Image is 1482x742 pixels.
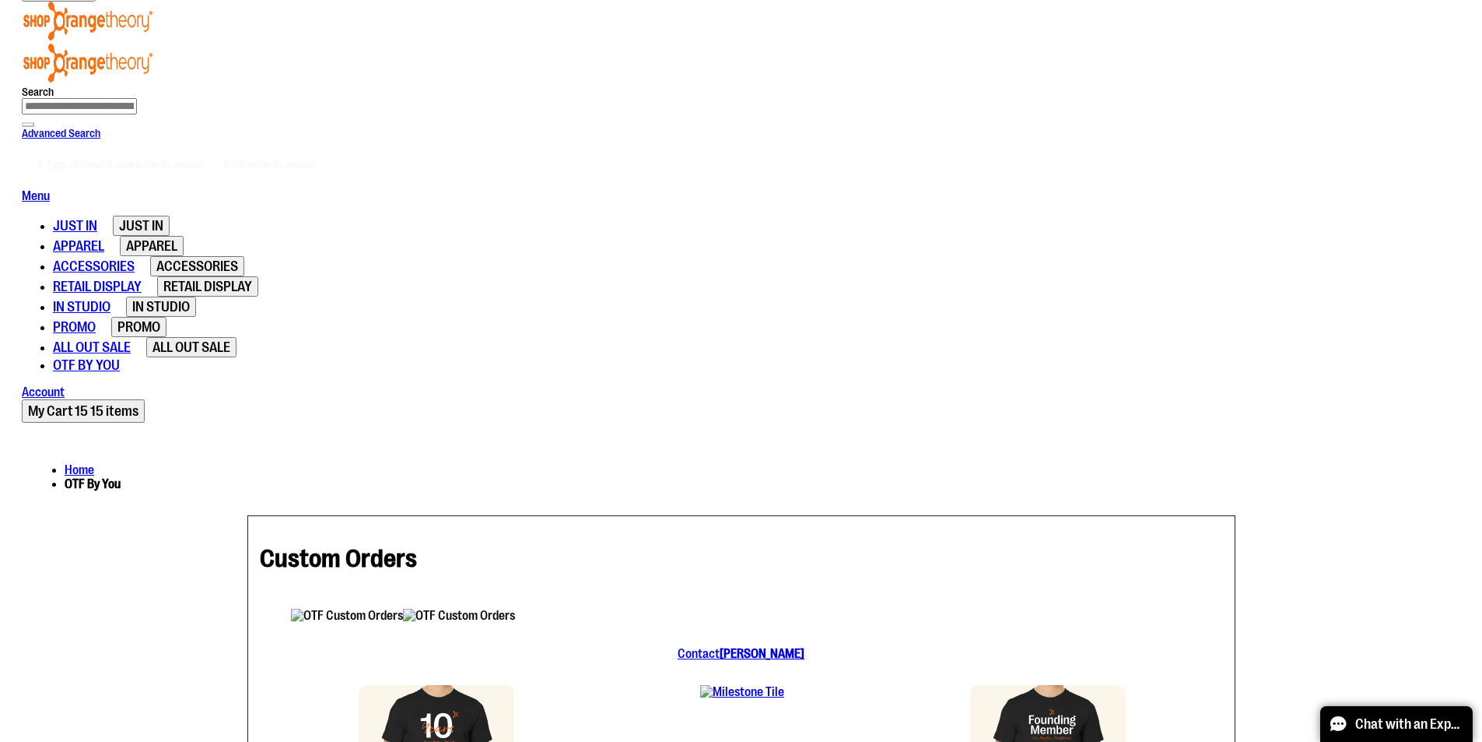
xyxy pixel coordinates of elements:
[75,403,88,419] span: 15
[132,299,190,315] span: IN STUDIO
[119,218,163,234] span: JUST IN
[1320,706,1473,742] button: Chat with an Expert
[678,647,804,661] a: Contact[PERSON_NAME]
[37,158,205,171] span: # Type at least 3 character to search
[22,44,154,83] img: Shop Orangetheory
[117,319,160,335] span: PROMO
[22,127,100,139] a: Advanced Search
[403,609,515,623] img: OTF Custom Orders
[65,477,121,491] strong: OTF By You
[22,399,145,423] button: My Cart 15 items
[720,647,804,661] b: [PERSON_NAME]
[53,238,104,254] span: APPAREL
[22,189,50,203] a: Menu
[156,258,238,274] span: ACCESSORIES
[700,685,784,699] img: Milestone Tile
[152,339,230,355] span: ALL OUT SALE
[22,122,34,127] button: Search
[28,403,73,419] span: My Cart
[53,357,120,373] span: OTF BY YOU
[260,544,1223,581] h1: Custom Orders
[222,158,317,171] span: # Hit enter to search
[53,279,142,294] span: RETAIL DISPLAY
[53,339,131,355] span: ALL OUT SALE
[22,86,54,98] span: Search
[163,279,252,294] span: RETAIL DISPLAY
[1355,716,1463,732] span: Chat with an Expert
[53,319,96,335] span: PROMO
[53,258,135,274] span: ACCESSORIES
[90,403,138,419] span: 15
[106,403,138,419] span: items
[53,218,97,234] span: JUST IN
[53,299,110,315] span: IN STUDIO
[22,2,154,40] img: Shop Orangetheory
[291,609,403,623] img: OTF Custom Orders
[126,238,177,254] span: APPAREL
[65,463,94,477] a: Home
[22,385,65,399] a: Account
